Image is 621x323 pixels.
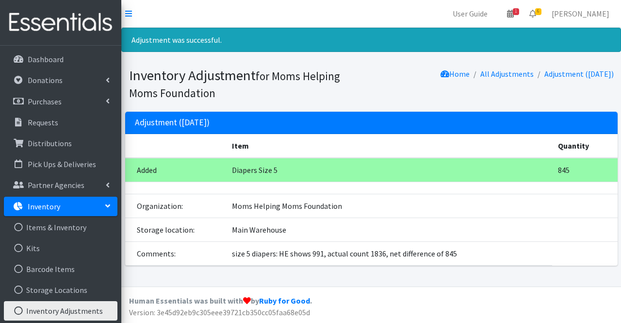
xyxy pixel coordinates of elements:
td: Organization: [125,194,226,218]
h2: Adjustment ([DATE]) [135,118,210,128]
a: Home [441,69,470,79]
a: Donations [4,70,117,90]
a: Dashboard [4,50,117,69]
div: Adjustment was successful. [121,28,621,52]
h1: Inventory Adjustment [129,67,368,101]
a: Items & Inventory [4,218,117,237]
a: Barcode Items [4,259,117,279]
a: Inventory Adjustments [4,301,117,321]
td: Storage location: [125,218,226,242]
a: [PERSON_NAME] [544,4,617,23]
td: Main Warehouse [226,218,552,242]
td: Comments: [125,242,226,266]
p: Partner Agencies [28,180,84,190]
p: Donations [28,75,63,85]
a: Partner Agencies [4,175,117,195]
th: Quantity [552,134,617,158]
td: Added [125,158,226,182]
p: Dashboard [28,54,64,64]
a: Purchases [4,92,117,111]
a: 1 [499,4,522,23]
td: Moms Helping Moms Foundation [226,194,552,218]
img: HumanEssentials [4,6,117,39]
p: Purchases [28,97,62,106]
a: Distributions [4,134,117,153]
a: Inventory [4,197,117,216]
span: Version: 3e45d92eb9c305eee39721cb350cc05faa68e05d [129,307,310,317]
td: 845 [552,158,617,182]
td: size 5 diapers: HE shows 991, actual count 1836, net difference of 845 [226,242,552,266]
td: Diapers Size 5 [226,158,552,182]
strong: Human Essentials was built with by . [129,296,312,306]
p: Inventory [28,202,60,211]
p: Distributions [28,138,72,148]
a: Storage Locations [4,280,117,300]
a: All Adjustments [480,69,534,79]
th: Item [226,134,552,158]
a: Pick Ups & Deliveries [4,154,117,174]
small: for Moms Helping Moms Foundation [129,69,340,100]
a: Requests [4,113,117,132]
a: Adjustment ([DATE]) [544,69,614,79]
p: Pick Ups & Deliveries [28,159,96,169]
a: Ruby for Good [259,296,310,306]
p: Requests [28,118,58,127]
a: Kits [4,238,117,258]
span: 1 [513,8,519,15]
span: 6 [535,8,541,15]
a: User Guide [445,4,495,23]
a: 6 [522,4,544,23]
